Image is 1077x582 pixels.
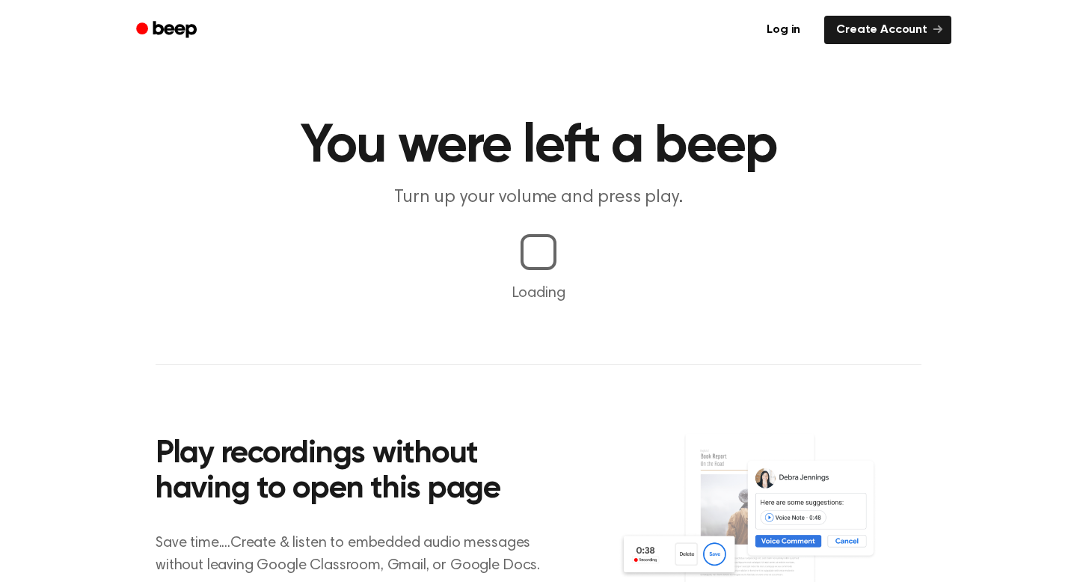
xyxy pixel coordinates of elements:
p: Turn up your volume and press play. [251,186,826,210]
h1: You were left a beep [156,120,921,174]
a: Beep [126,16,210,45]
h2: Play recordings without having to open this page [156,437,559,508]
p: Save time....Create & listen to embedded audio messages without leaving Google Classroom, Gmail, ... [156,532,559,577]
a: Create Account [824,16,951,44]
p: Loading [18,282,1059,304]
a: Log in [752,13,815,47]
